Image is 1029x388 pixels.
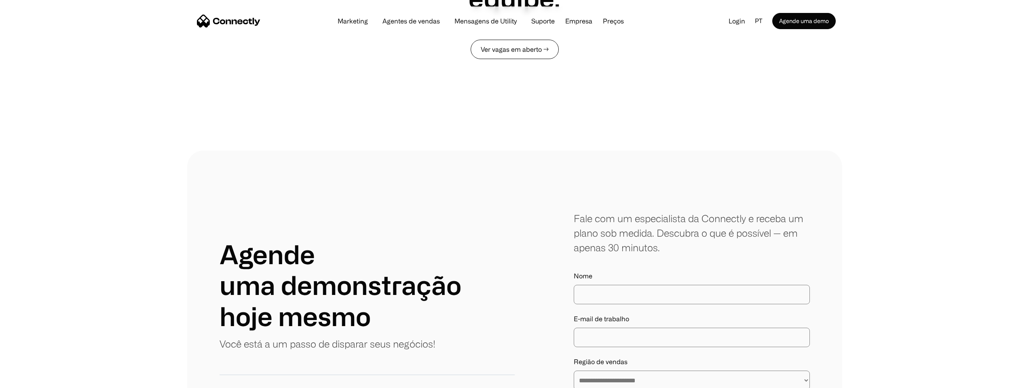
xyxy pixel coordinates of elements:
div: Fale com um especialista da Connectly e receba um plano sob medida. Descubra o que é possível — e... [574,211,810,255]
ul: Language list [16,374,49,385]
a: Ver vagas em aberto → [471,40,559,59]
label: Nome [574,271,810,281]
label: Região de vendas [574,357,810,367]
a: Marketing [331,18,374,24]
div: Empresa [563,15,595,27]
div: Empresa [565,15,592,27]
div: pt [755,15,763,27]
a: Preços [596,18,630,24]
a: Mensagens de Utility [448,18,523,24]
label: E-mail de trabalho [574,314,810,324]
a: home [197,15,260,27]
p: Você está a um passo de disparar seus negócios! [220,337,435,351]
h1: Agende uma demonstração hoje mesmo [220,239,515,332]
aside: Language selected: Português (Brasil) [8,373,49,385]
a: Login [722,15,752,27]
a: Suporte [525,18,561,24]
div: pt [752,15,772,27]
a: Agentes de vendas [376,18,446,24]
a: Agende uma demo [772,13,836,29]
